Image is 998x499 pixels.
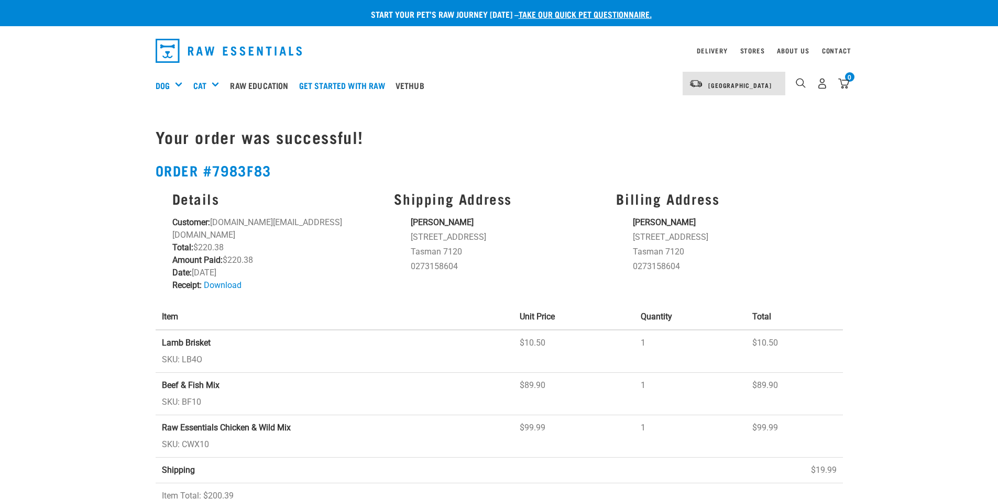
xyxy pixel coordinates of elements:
[204,280,242,290] a: Download
[697,49,727,52] a: Delivery
[411,246,604,258] li: Tasman 7120
[746,415,843,458] td: $99.99
[156,415,514,458] td: SKU: CWX10
[393,64,432,106] a: Vethub
[156,162,843,179] h2: Order #7983f83
[156,79,170,92] a: Dog
[633,260,826,273] li: 0273158604
[411,231,604,243] li: [STREET_ADDRESS]
[796,78,806,88] img: home-icon-1@2x.png
[634,304,746,330] th: Quantity
[172,268,192,278] strong: Date:
[616,191,826,207] h3: Billing Address
[634,415,746,458] td: 1
[513,415,634,458] td: $99.99
[822,49,851,52] a: Contact
[513,330,634,373] td: $10.50
[633,246,826,258] li: Tasman 7120
[746,373,843,415] td: $89.90
[166,184,388,298] div: [DOMAIN_NAME][EMAIL_ADDRESS][DOMAIN_NAME] $220.38 $220.38 [DATE]
[411,260,604,273] li: 0273158604
[156,304,514,330] th: Item
[156,127,843,146] h1: Your order was successful!
[162,338,211,348] strong: Lamb Brisket
[519,12,652,16] a: take our quick pet questionnaire.
[297,64,393,106] a: Get started with Raw
[172,242,193,252] strong: Total:
[162,380,220,390] strong: Beef & Fish Mix
[777,49,809,52] a: About Us
[172,217,210,227] strong: Customer:
[172,255,223,265] strong: Amount Paid:
[845,72,854,82] div: 0
[227,64,296,106] a: Raw Education
[634,373,746,415] td: 1
[156,39,302,63] img: Raw Essentials Logo
[740,49,765,52] a: Stores
[172,191,382,207] h3: Details
[633,231,826,243] li: [STREET_ADDRESS]
[162,465,195,475] strong: Shipping
[708,83,772,87] span: [GEOGRAPHIC_DATA]
[162,423,291,433] strong: Raw Essentials Chicken & Wild Mix
[411,217,474,227] strong: [PERSON_NAME]
[634,330,746,373] td: 1
[394,191,604,207] h3: Shipping Address
[838,78,849,89] img: home-icon@2x.png
[746,458,843,483] td: $19.99
[156,373,514,415] td: SKU: BF10
[817,78,828,89] img: user.png
[513,304,634,330] th: Unit Price
[746,330,843,373] td: $10.50
[156,330,514,373] td: SKU: LB4O
[172,280,202,290] strong: Receipt:
[746,304,843,330] th: Total
[689,79,703,88] img: van-moving.png
[147,35,851,67] nav: dropdown navigation
[513,373,634,415] td: $89.90
[633,217,696,227] strong: [PERSON_NAME]
[193,79,206,92] a: Cat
